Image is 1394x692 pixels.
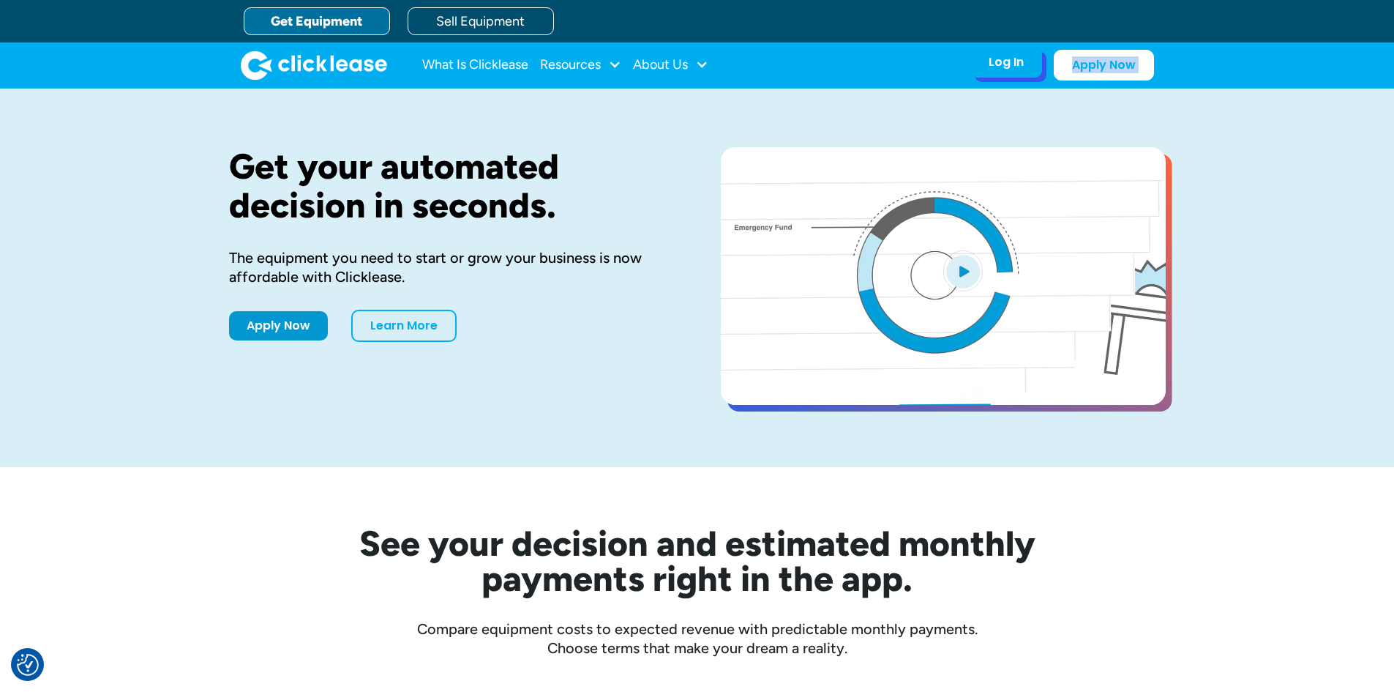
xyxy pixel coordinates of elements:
div: About Us [633,51,708,80]
a: open lightbox [721,147,1166,405]
img: Revisit consent button [17,654,39,676]
img: Clicklease logo [241,51,387,80]
div: The equipment you need to start or grow your business is now affordable with Clicklease. [229,248,674,286]
a: home [241,51,387,80]
a: Sell Equipment [408,7,554,35]
img: Blue play button logo on a light blue circular background [943,250,983,291]
a: Apply Now [229,311,328,341]
button: Consent Preferences [17,654,39,676]
a: What Is Clicklease [422,51,528,80]
h2: See your decision and estimated monthly payments right in the app. [288,526,1107,596]
a: Learn More [351,310,457,342]
h1: Get your automated decision in seconds. [229,147,674,225]
div: Log In [989,55,1024,70]
a: Get Equipment [244,7,390,35]
a: Apply Now [1054,50,1154,81]
div: Compare equipment costs to expected revenue with predictable monthly payments. Choose terms that ... [229,620,1166,658]
div: Resources [540,51,621,80]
